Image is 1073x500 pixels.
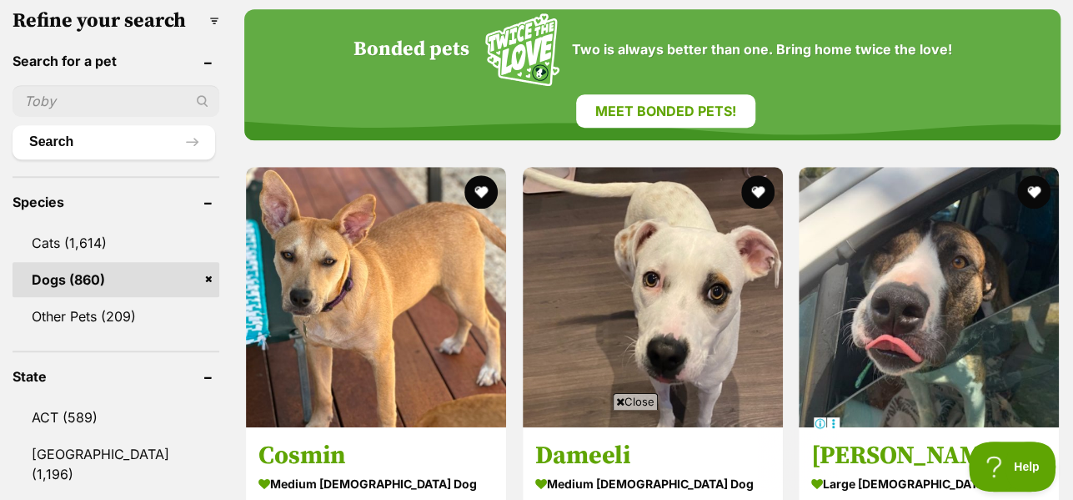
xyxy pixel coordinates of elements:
[13,437,219,492] a: [GEOGRAPHIC_DATA] (1,196)
[233,417,840,492] iframe: Advertisement
[613,393,658,410] span: Close
[465,175,499,209] button: favourite
[572,42,952,58] span: Two is always better than one. Bring home twice the love!
[811,472,1046,496] strong: large [DEMOGRAPHIC_DATA] Dog
[799,167,1059,427] img: Enrico - Staffordshire Bull Terrier Dog
[13,262,219,297] a: Dogs (860)
[13,194,219,210] header: Species
[13,85,219,117] input: Toby
[13,369,219,384] header: State
[246,167,506,427] img: Cosmin - Staffordshire Bull Terrier Dog
[13,299,219,334] a: Other Pets (209)
[741,175,775,209] button: favourite
[13,125,215,159] button: Search
[811,440,1046,472] h3: [PERSON_NAME]
[523,167,783,427] img: Dameeli - Staffordshire Bull Terrier Dog
[1017,175,1050,209] button: favourite
[13,225,219,260] a: Cats (1,614)
[353,38,469,62] h4: Bonded pets
[13,400,219,435] a: ACT (589)
[485,13,559,86] img: Squiggle
[13,9,219,33] h3: Refine your search
[13,53,219,68] header: Search for a pet
[969,442,1056,492] iframe: Help Scout Beacon - Open
[576,94,755,128] a: Meet bonded pets!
